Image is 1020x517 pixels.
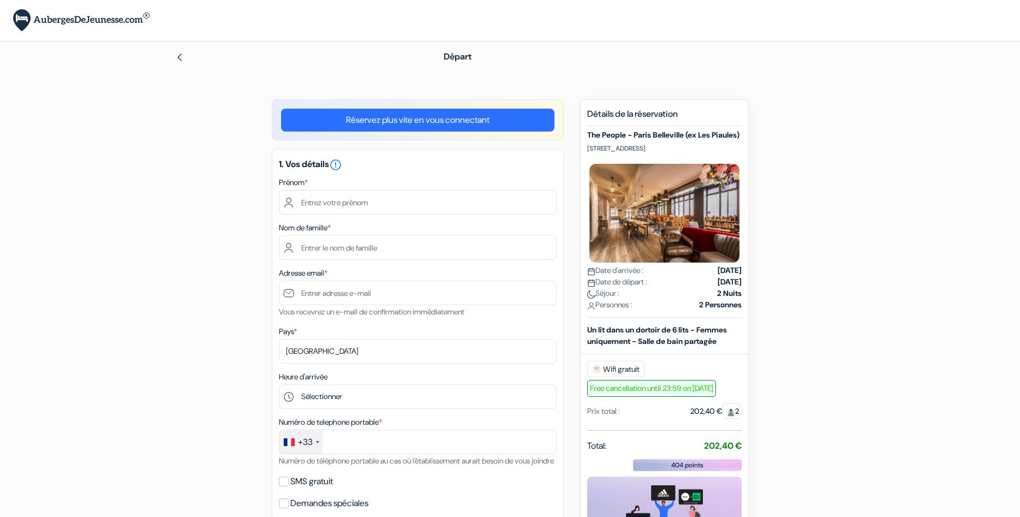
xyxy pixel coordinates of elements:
[587,406,620,417] div: Prix total :
[587,130,742,140] h5: The People - Paris Belleville (ex Les Piaules)
[587,109,742,126] h5: Détails de la réservation
[704,440,742,451] strong: 202,40 €
[587,325,727,346] b: Un lit dans un dortoir de 6 lits - Femmes uniquement - Salle de bain partagée
[587,276,647,288] span: Date de départ :
[279,235,557,260] input: Entrer le nom de famille
[279,281,557,305] input: Entrer adresse e-mail
[175,53,184,62] img: left_arrow.svg
[718,265,742,276] strong: [DATE]
[587,268,595,276] img: calendar.svg
[587,144,742,153] p: [STREET_ADDRESS]
[587,380,716,397] span: Free cancellation until 23:59 on [DATE]
[592,365,601,373] img: free_wifi.svg
[279,190,557,215] input: Entrez votre prénom
[587,265,643,276] span: Date d'arrivée :
[279,417,382,428] label: Numéro de telephone portable
[279,456,554,466] small: Numéro de téléphone portable au cas où l'établissement aurait besoin de vous joindre
[717,288,742,299] strong: 2 Nuits
[699,299,742,311] strong: 2 Personnes
[718,276,742,288] strong: [DATE]
[587,299,632,311] span: Personnes :
[587,290,595,299] img: moon.svg
[281,109,554,132] a: Réservez plus vite en vous connectant
[13,9,150,32] img: AubergesDeJeunesse.com
[587,302,595,310] img: user_icon.svg
[279,268,327,279] label: Adresse email
[727,408,735,417] img: guest.svg
[279,158,557,171] h5: 1. Vos détails
[690,406,742,417] div: 202,40 €
[298,436,313,449] div: +33
[444,51,472,62] span: Départ
[279,222,331,234] label: Nom de famille
[279,326,297,337] label: Pays
[279,177,308,188] label: Prénom
[587,361,645,377] span: Wifi gratuit
[587,288,619,299] span: Séjour :
[329,158,342,171] i: error_outline
[279,430,323,454] div: France: +33
[290,474,333,489] label: SMS gratuit
[723,403,742,419] span: 2
[671,460,703,470] span: 404 points
[279,371,327,383] label: Heure d'arrivée
[329,158,342,170] a: error_outline
[290,496,368,511] label: Demandes spéciales
[587,279,595,287] img: calendar.svg
[587,439,606,453] span: Total:
[279,307,464,317] small: Vous recevrez un e-mail de confirmation immédiatement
